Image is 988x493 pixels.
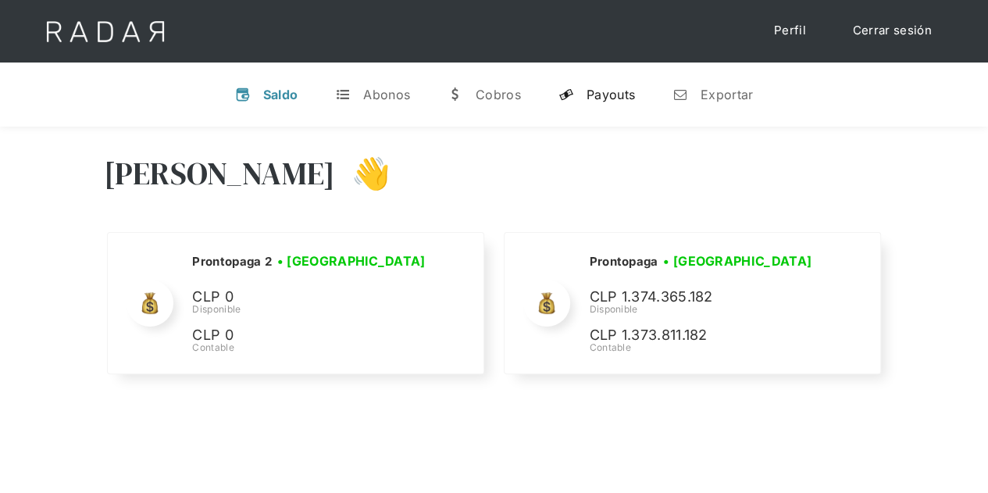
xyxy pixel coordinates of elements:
[837,16,947,46] a: Cerrar sesión
[263,87,298,102] div: Saldo
[672,87,688,102] div: n
[235,87,251,102] div: v
[192,302,430,316] div: Disponible
[192,324,426,347] p: CLP 0
[589,286,823,309] p: CLP 1.374.365.182
[363,87,410,102] div: Abonos
[758,16,822,46] a: Perfil
[589,324,823,347] p: CLP 1.373.811.182
[589,341,823,355] div: Contable
[589,302,823,316] div: Disponible
[192,254,272,270] h2: Prontopaga 2
[277,252,426,270] h3: • [GEOGRAPHIC_DATA]
[587,87,635,102] div: Payouts
[192,341,430,355] div: Contable
[335,154,390,193] h3: 👋
[589,254,658,270] h2: Prontopaga
[476,87,521,102] div: Cobros
[104,154,336,193] h3: [PERSON_NAME]
[701,87,753,102] div: Exportar
[558,87,574,102] div: y
[335,87,351,102] div: t
[663,252,811,270] h3: • [GEOGRAPHIC_DATA]
[192,286,426,309] p: CLP 0
[448,87,463,102] div: w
